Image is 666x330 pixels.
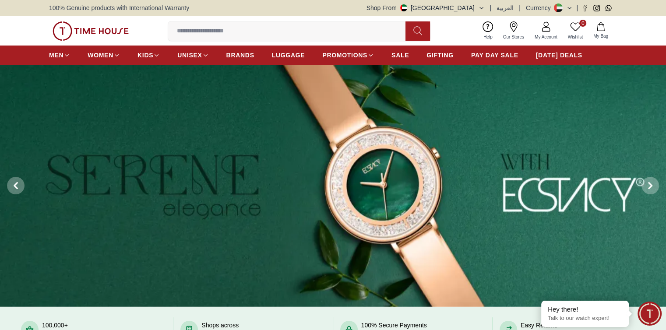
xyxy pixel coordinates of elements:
button: العربية [497,4,514,12]
a: Instagram [593,5,600,11]
a: [DATE] DEALS [536,47,582,63]
span: SALE [391,51,409,60]
a: SALE [391,47,409,63]
span: WOMEN [88,51,113,60]
span: Help [480,34,496,40]
a: Whatsapp [605,5,612,11]
a: WOMEN [88,47,120,63]
a: Facebook [581,5,588,11]
span: UNISEX [177,51,202,60]
span: | [490,4,492,12]
span: GIFTING [426,51,454,60]
button: My Bag [588,21,613,41]
span: Our Stores [500,34,528,40]
img: ... [53,21,129,41]
a: UNISEX [177,47,208,63]
span: LUGGAGE [272,51,305,60]
button: Shop From[GEOGRAPHIC_DATA] [366,4,485,12]
span: Wishlist [564,34,586,40]
a: 0Wishlist [563,20,588,42]
span: PROMOTIONS [322,51,367,60]
a: BRANDS [226,47,254,63]
span: PAY DAY SALE [471,51,518,60]
a: MEN [49,47,70,63]
a: Help [478,20,498,42]
img: United Arab Emirates [400,4,407,11]
a: GIFTING [426,47,454,63]
span: | [576,4,578,12]
span: [DATE] DEALS [536,51,582,60]
a: PAY DAY SALE [471,47,518,63]
span: My Bag [590,33,612,39]
span: | [519,4,521,12]
a: LUGGAGE [272,47,305,63]
a: KIDS [137,47,160,63]
span: BRANDS [226,51,254,60]
span: 100% Genuine products with International Warranty [49,4,189,12]
div: Currency [526,4,554,12]
div: Chat Widget [638,302,662,326]
div: Hey there! [548,305,622,314]
span: MEN [49,51,63,60]
span: 0 [579,20,586,27]
span: My Account [531,34,561,40]
a: PROMOTIONS [322,47,374,63]
a: Our Stores [498,20,529,42]
span: KIDS [137,51,153,60]
p: Talk to our watch expert! [548,315,622,322]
